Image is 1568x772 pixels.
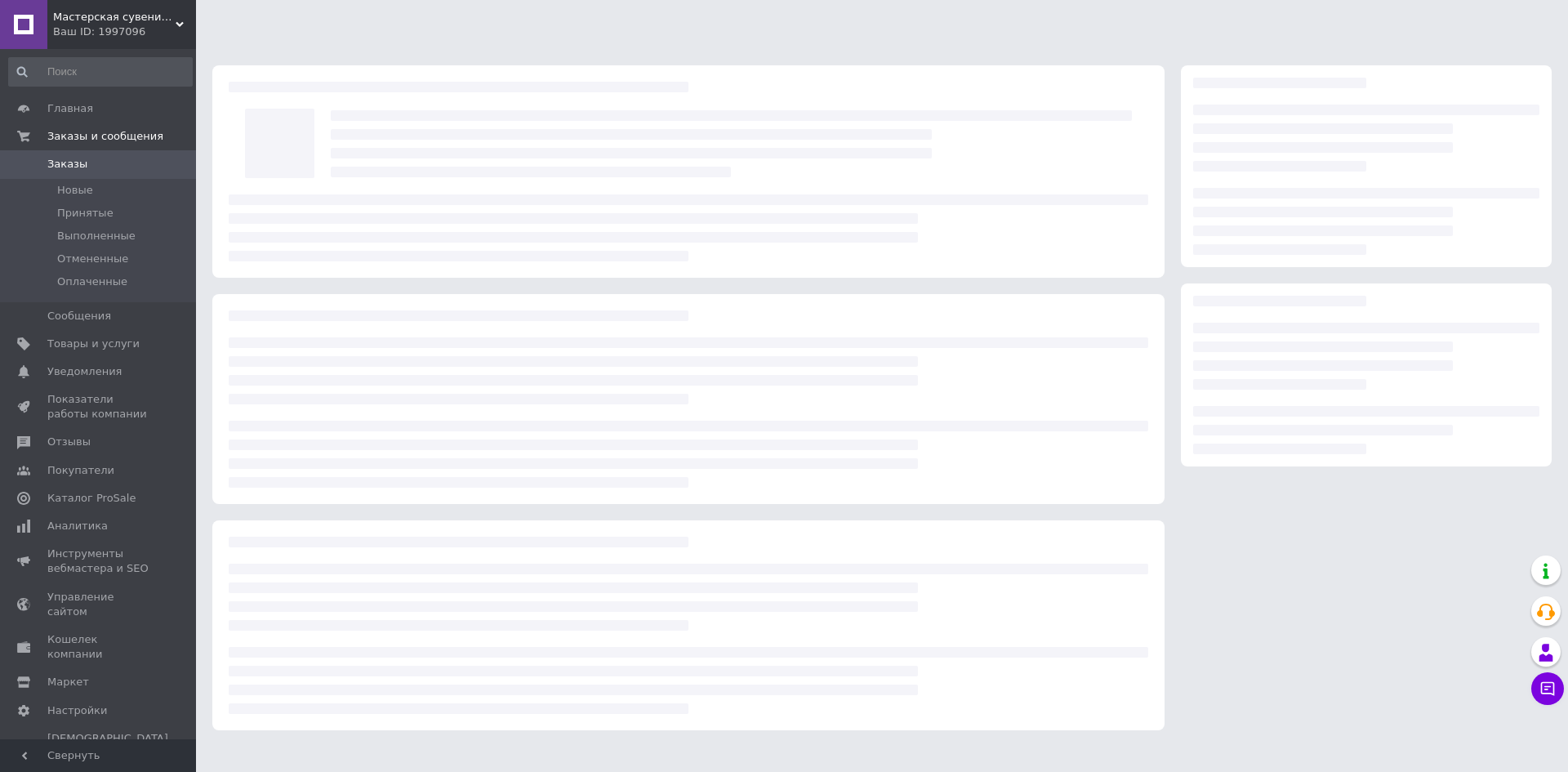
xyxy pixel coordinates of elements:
span: Заказы [47,157,87,172]
span: Показатели работы компании [47,392,151,422]
span: Выполненные [57,229,136,243]
span: Каталог ProSale [47,491,136,506]
span: Сообщения [47,309,111,324]
span: Оплаченные [57,274,127,289]
span: Покупатели [47,463,114,478]
div: Ваш ID: 1997096 [53,25,196,39]
span: Мастерская сувениров Magic Photo [53,10,176,25]
span: Настройки [47,703,107,718]
span: Новые [57,183,93,198]
span: Кошелек компании [47,632,151,662]
span: Товары и услуги [47,337,140,351]
span: Управление сайтом [47,590,151,619]
span: Аналитика [47,519,108,533]
span: Уведомления [47,364,122,379]
span: Отмененные [57,252,128,266]
span: Главная [47,101,93,116]
span: Инструменты вебмастера и SEO [47,547,151,576]
span: Маркет [47,675,89,689]
span: Отзывы [47,435,91,449]
span: Заказы и сообщения [47,129,163,144]
button: Чат с покупателем [1531,672,1564,705]
span: Принятые [57,206,114,221]
input: Поиск [8,57,193,87]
